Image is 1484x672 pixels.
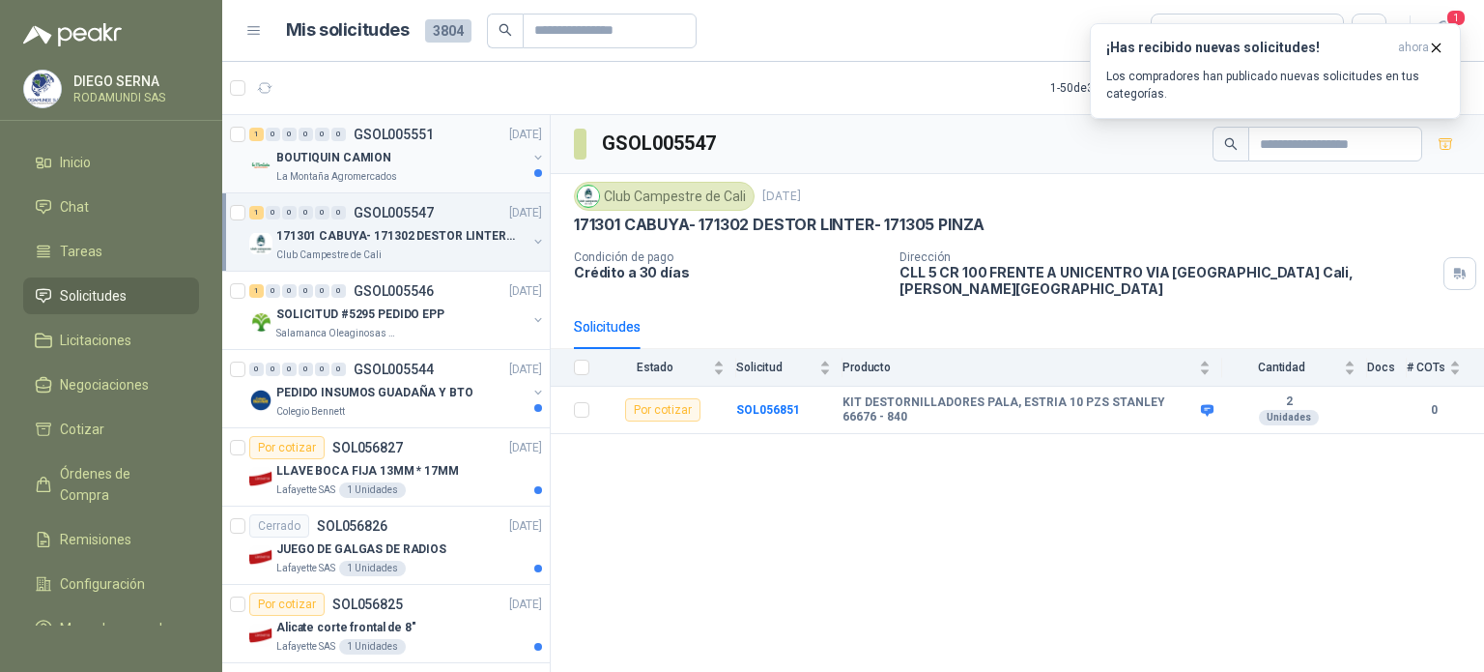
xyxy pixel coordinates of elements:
[331,206,346,219] div: 0
[266,363,280,376] div: 0
[315,284,329,298] div: 0
[276,561,335,576] p: Lafayette SAS
[354,206,434,219] p: GSOL005547
[1163,20,1204,42] div: Todas
[276,541,446,559] p: JUEGO DE GALGAS DE RADIOS
[222,585,550,663] a: Por cotizarSOL056825[DATE] Company LogoAlicate corte frontal de 8"Lafayette SAS1 Unidades
[276,326,398,341] p: Salamanca Oleaginosas SAS
[899,264,1436,297] p: CLL 5 CR 100 FRENTE A UNICENTRO VIA [GEOGRAPHIC_DATA] Cali , [PERSON_NAME][GEOGRAPHIC_DATA]
[509,439,542,457] p: [DATE]
[249,310,272,334] img: Company Logo
[266,206,280,219] div: 0
[23,366,199,403] a: Negociaciones
[249,436,325,459] div: Por cotizar
[1106,40,1390,56] h3: ¡Has recibido nuevas solicitudes!
[332,441,403,454] p: SOL056827
[762,188,801,206] p: [DATE]
[842,361,1195,374] span: Producto
[276,248,382,263] p: Club Campestre de Cali
[23,144,199,181] a: Inicio
[315,363,329,376] div: 0
[842,349,1222,387] th: Producto
[425,19,471,43] span: 3804
[299,363,313,376] div: 0
[249,363,264,376] div: 0
[509,517,542,536] p: [DATE]
[1224,137,1238,151] span: search
[331,284,346,298] div: 0
[354,284,434,298] p: GSOL005546
[60,285,127,307] span: Solicitudes
[299,284,313,298] div: 0
[249,545,272,569] img: Company Logo
[299,206,313,219] div: 0
[222,428,550,507] a: Por cotizarSOL056827[DATE] Company LogoLLAVE BOCA FIJA 13MM * 17MMLafayette SAS1 Unidades
[899,250,1436,264] p: Dirección
[60,196,89,218] span: Chat
[60,330,131,351] span: Licitaciones
[601,349,736,387] th: Estado
[625,398,700,422] div: Por cotizar
[249,593,325,616] div: Por cotizar
[23,566,199,602] a: Configuración
[60,529,131,550] span: Remisiones
[222,507,550,585] a: CerradoSOL056826[DATE] Company LogoJUEGO DE GALGAS DE RADIOSLafayette SAS1 Unidades
[574,215,985,235] p: 171301 CABUYA- 171302 DESTOR LINTER- 171305 PINZA
[60,573,145,595] span: Configuración
[73,92,194,103] p: RODAMUNDI SAS
[331,128,346,141] div: 0
[249,389,272,412] img: Company Logo
[339,639,406,655] div: 1 Unidades
[23,233,199,270] a: Tareas
[1426,14,1461,48] button: 1
[23,610,199,647] a: Manuales y ayuda
[574,264,884,280] p: Crédito a 30 días
[602,129,719,159] h3: GSOL005547
[60,618,170,639] span: Manuales y ayuda
[354,128,434,141] p: GSOL005551
[249,284,264,298] div: 1
[1367,349,1407,387] th: Docs
[574,182,755,211] div: Club Campestre de Cali
[736,361,815,374] span: Solicitud
[276,169,397,185] p: La Montaña Agromercados
[249,624,272,647] img: Company Logo
[282,284,297,298] div: 0
[249,514,309,538] div: Cerrado
[574,316,641,337] div: Solicitudes
[842,395,1196,425] b: KIT DESTORNILLADORES PALA, ESTRIA 10 PZS STANLEY 66676 - 840
[60,463,181,506] span: Órdenes de Compra
[23,189,199,225] a: Chat
[1106,68,1444,102] p: Los compradores han publicado nuevas solicitudes en tus categorías.
[249,467,272,490] img: Company Logo
[509,596,542,614] p: [DATE]
[332,598,403,611] p: SOL056825
[276,482,335,498] p: Lafayette SAS
[23,322,199,359] a: Licitaciones
[736,349,842,387] th: Solicitud
[73,74,194,88] p: DIEGO SERNA
[736,403,800,417] b: SOL056851
[249,201,546,263] a: 1 0 0 0 0 0 GSOL005547[DATE] Company Logo171301 CABUYA- 171302 DESTOR LINTER- 171305 PINZAClub Ca...
[276,462,459,481] p: LLAVE BOCA FIJA 13MM * 17MM
[509,204,542,222] p: [DATE]
[24,71,61,107] img: Company Logo
[60,241,102,262] span: Tareas
[249,123,546,185] a: 1 0 0 0 0 0 GSOL005551[DATE] Company LogoBOUTIQUIN CAMIONLa Montaña Agromercados
[276,149,391,167] p: BOUTIQUIN CAMION
[339,561,406,576] div: 1 Unidades
[315,128,329,141] div: 0
[574,250,884,264] p: Condición de pago
[249,232,272,255] img: Company Logo
[578,186,599,207] img: Company Logo
[601,361,709,374] span: Estado
[339,482,406,498] div: 1 Unidades
[249,154,272,177] img: Company Logo
[23,521,199,558] a: Remisiones
[276,639,335,655] p: Lafayette SAS
[249,128,264,141] div: 1
[60,152,91,173] span: Inicio
[317,519,387,533] p: SOL056826
[1407,361,1445,374] span: # COTs
[276,404,345,420] p: Colegio Bennett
